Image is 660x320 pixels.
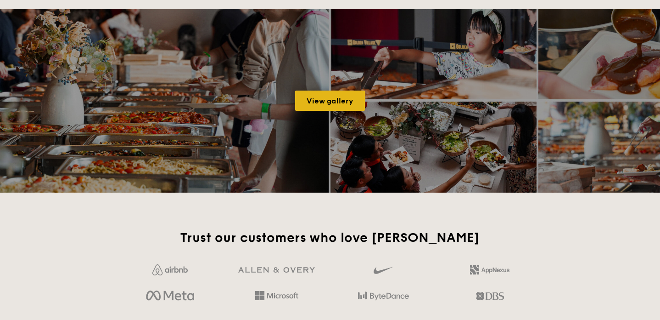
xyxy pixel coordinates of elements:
[374,263,393,278] img: gdlseuq06himwAAAABJRU5ErkJggg==
[152,264,188,275] img: Jf4Dw0UUCKFd4aYAAAAASUVORK5CYII=
[358,288,409,304] img: bytedance.dc5c0c88.png
[255,291,298,300] img: Hd4TfVa7bNwuIo1gAAAAASUVORK5CYII=
[476,288,504,304] img: dbs.a5bdd427.png
[470,265,509,274] img: 2L6uqdT+6BmeAFDfWP11wfMG223fXktMZIL+i+lTG25h0NjUBKOYhdW2Kn6T+C0Q7bASH2i+1JIsIulPLIv5Ss6l0e291fRVW...
[295,91,365,111] a: View gallery
[146,288,194,304] img: meta.d311700b.png
[120,229,539,246] h2: Trust our customers who love [PERSON_NAME]
[238,267,315,273] img: GRg3jHAAAAABJRU5ErkJggg==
